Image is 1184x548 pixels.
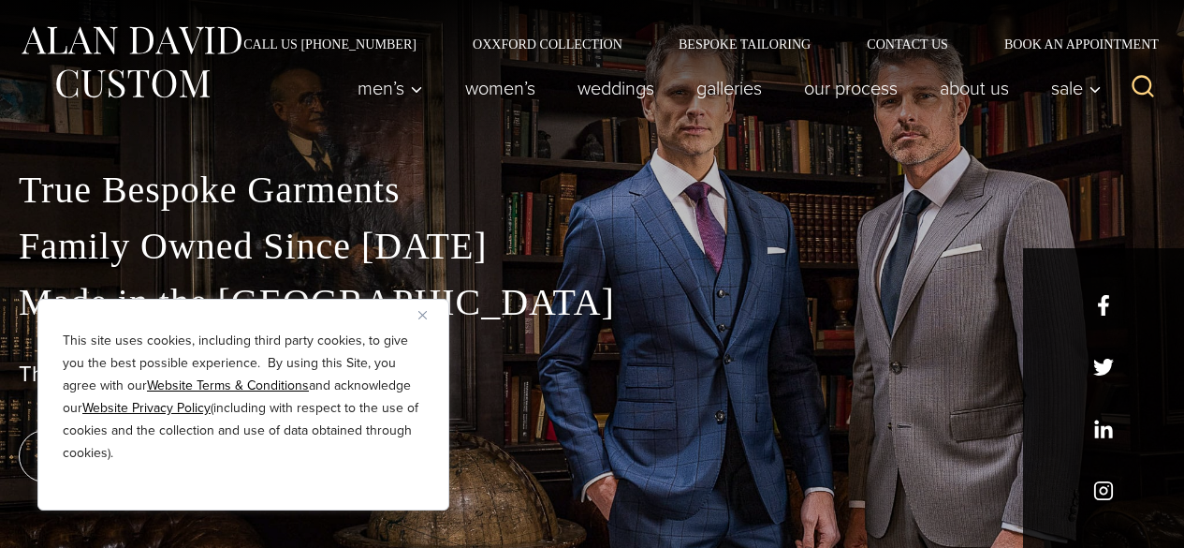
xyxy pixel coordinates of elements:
[418,311,427,319] img: Close
[1120,66,1165,111] button: View Search Form
[19,430,281,482] a: book an appointment
[63,330,424,465] p: This site uses cookies, including third party cookies, to give you the best possible experience. ...
[82,398,211,418] a: Website Privacy Policy
[19,361,1165,388] h1: The Best Custom Suits NYC Has to Offer
[1051,79,1102,97] span: Sale
[418,304,441,326] button: Close
[919,69,1031,107] a: About Us
[676,69,783,107] a: Galleries
[557,69,676,107] a: weddings
[358,79,423,97] span: Men’s
[215,37,445,51] a: Call Us [PHONE_NUMBER]
[783,69,919,107] a: Our Process
[839,37,976,51] a: Contact Us
[215,37,1165,51] nav: Secondary Navigation
[445,37,650,51] a: Oxxford Collection
[976,37,1165,51] a: Book an Appointment
[19,21,243,104] img: Alan David Custom
[445,69,557,107] a: Women’s
[650,37,839,51] a: Bespoke Tailoring
[147,376,309,395] a: Website Terms & Conditions
[337,69,1112,107] nav: Primary Navigation
[19,162,1165,331] p: True Bespoke Garments Family Owned Since [DATE] Made in the [GEOGRAPHIC_DATA]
